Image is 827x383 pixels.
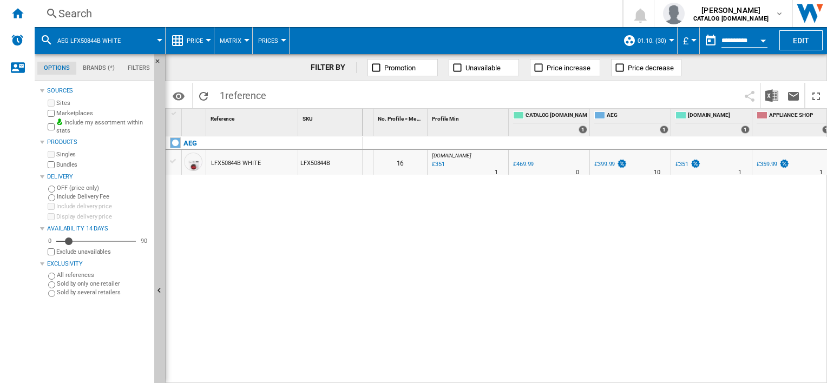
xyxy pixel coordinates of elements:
input: Display delivery price [48,248,55,255]
div: Sources [47,87,150,95]
input: Singles [48,151,55,158]
md-tab-item: Options [37,62,76,75]
div: £351 [675,161,688,168]
md-tab-item: Filters [121,62,156,75]
div: Sort None [300,109,363,126]
button: Edit [779,30,823,50]
span: Price increase [547,64,590,72]
div: Delivery Time : 1 day [495,167,498,178]
label: All references [57,271,150,279]
input: Sites [48,100,55,107]
md-slider: Availability [56,236,136,247]
input: Include Delivery Fee [48,194,55,201]
span: Promotion [384,64,416,72]
div: 01.10. (30) [623,27,672,54]
div: £469.99 [511,159,534,170]
div: £359.99 [757,161,777,168]
button: Promotion [367,59,438,76]
div: £351 [674,159,701,170]
div: 1 offers sold by CATALOG ELECTROLUX.UK [579,126,587,134]
label: Sold by only one retailer [57,280,150,288]
span: CATALOG [DOMAIN_NAME] [526,111,587,121]
div: Sort None [184,109,206,126]
label: Sites [56,99,150,107]
div: Availability 14 Days [47,224,150,233]
img: promotionV3.png [690,159,701,168]
span: [PERSON_NAME] [693,5,769,16]
div: AEG LFX50844B WHITE [40,27,160,54]
label: Bundles [56,161,150,169]
span: £ [683,35,688,47]
input: Include my assortment within stats [48,120,55,134]
input: Sold by several retailers [48,290,55,297]
span: [DOMAIN_NAME] [688,111,750,121]
button: Matrix [220,27,247,54]
span: Reference [211,116,234,122]
div: Delivery [47,173,150,181]
label: OFF (price only) [57,184,150,192]
input: Sold by only one retailer [48,281,55,288]
button: Price decrease [611,59,681,76]
img: promotionV3.png [616,159,627,168]
div: Reference Sort None [208,109,298,126]
button: £ [683,27,694,54]
button: Price increase [530,59,600,76]
div: Exclusivity [47,260,150,268]
button: Unavailable [449,59,519,76]
div: 0 [45,237,54,245]
div: 16 [373,150,427,175]
div: Sort None [208,109,298,126]
span: Matrix [220,37,241,44]
label: Marketplaces [56,109,150,117]
span: SKU [303,116,313,122]
div: £469.99 [513,161,534,168]
label: Include Delivery Fee [57,193,150,201]
span: Price [187,37,203,44]
button: Share this bookmark with others [739,83,760,108]
div: Products [47,138,150,147]
div: AEG 1 offers sold by AEG [592,109,671,136]
span: reference [225,90,266,101]
input: Include delivery price [48,203,55,210]
button: Reload [193,83,214,108]
button: md-calendar [700,30,721,51]
div: 1 offers sold by AEG [660,126,668,134]
div: £399.99 [594,161,615,168]
input: Bundles [48,161,55,168]
label: Display delivery price [56,213,150,221]
div: LFX50844B [298,150,363,175]
button: Prices [258,27,284,54]
button: Maximize [805,83,827,108]
div: Sort None [430,109,508,126]
img: mysite-bg-18x18.png [56,118,63,125]
div: CATALOG [DOMAIN_NAME] 1 offers sold by CATALOG ELECTROLUX.UK [511,109,589,136]
span: Unavailable [465,64,501,72]
div: £399.99 [593,159,627,170]
button: Download in Excel [761,83,783,108]
div: 90 [138,237,150,245]
span: Price decrease [628,64,674,72]
div: 1 offers sold by AO.COM [741,126,750,134]
div: Delivery Time : 1 day [819,167,823,178]
div: No. Profile < Me Sort None [376,109,427,126]
label: Include my assortment within stats [56,118,150,135]
img: alerts-logo.svg [11,34,24,47]
div: Profile Min Sort None [430,109,508,126]
div: Sort None [376,109,427,126]
input: All references [48,273,55,280]
img: profile.jpg [663,3,685,24]
label: Include delivery price [56,202,150,210]
div: Price [171,27,208,54]
div: LFX50844B WHITE [211,151,261,176]
input: Marketplaces [48,110,55,117]
input: Display delivery price [48,213,55,220]
button: AEG LFX50844B WHITE [57,27,132,54]
button: Options [168,86,189,105]
div: Last updated : Thursday, 21 August 2025 10:01 [430,159,445,170]
div: Delivery Time : 0 day [576,167,579,178]
button: Price [187,27,208,54]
